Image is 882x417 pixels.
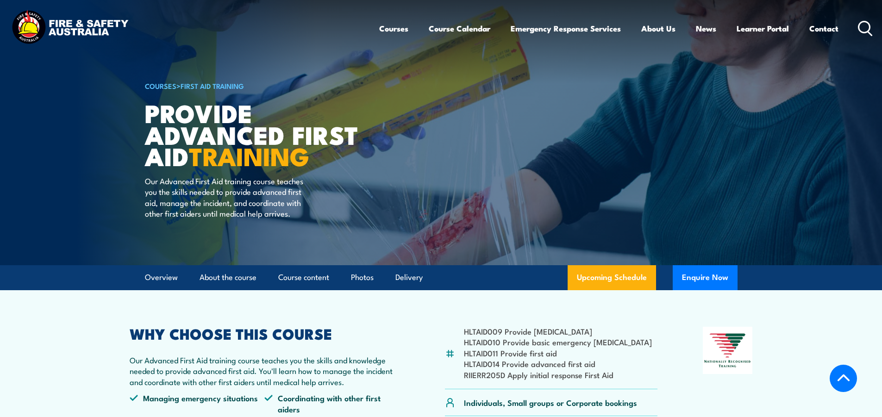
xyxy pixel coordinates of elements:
[200,265,256,290] a: About the course
[464,369,652,380] li: RIIERR205D Apply initial response First Aid
[145,81,176,91] a: COURSES
[809,16,838,41] a: Contact
[145,265,178,290] a: Overview
[130,355,400,387] p: Our Advanced First Aid training course teaches you the skills and knowledge needed to provide adv...
[145,80,374,91] h6: >
[673,265,738,290] button: Enquire Now
[464,348,652,358] li: HLTAID011 Provide first aid
[130,327,400,340] h2: WHY CHOOSE THIS COURSE
[189,136,309,174] strong: TRAINING
[278,265,329,290] a: Course content
[464,336,652,347] li: HLTAID010 Provide basic emergency [MEDICAL_DATA]
[737,16,789,41] a: Learner Portal
[464,326,652,336] li: HLTAID009 Provide [MEDICAL_DATA]
[696,16,716,41] a: News
[464,358,652,369] li: HLTAID014 Provide advanced first aid
[429,16,490,41] a: Course Calendar
[130,392,265,414] li: Managing emergency situations
[703,327,753,374] img: Nationally Recognised Training logo.
[145,175,314,219] p: Our Advanced First Aid training course teaches you the skills needed to provide advanced first ai...
[395,265,423,290] a: Delivery
[464,397,637,408] p: Individuals, Small groups or Corporate bookings
[511,16,621,41] a: Emergency Response Services
[641,16,676,41] a: About Us
[379,16,408,41] a: Courses
[264,392,400,414] li: Coordinating with other first aiders
[568,265,656,290] a: Upcoming Schedule
[145,102,374,167] h1: Provide Advanced First Aid
[351,265,374,290] a: Photos
[181,81,244,91] a: First Aid Training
